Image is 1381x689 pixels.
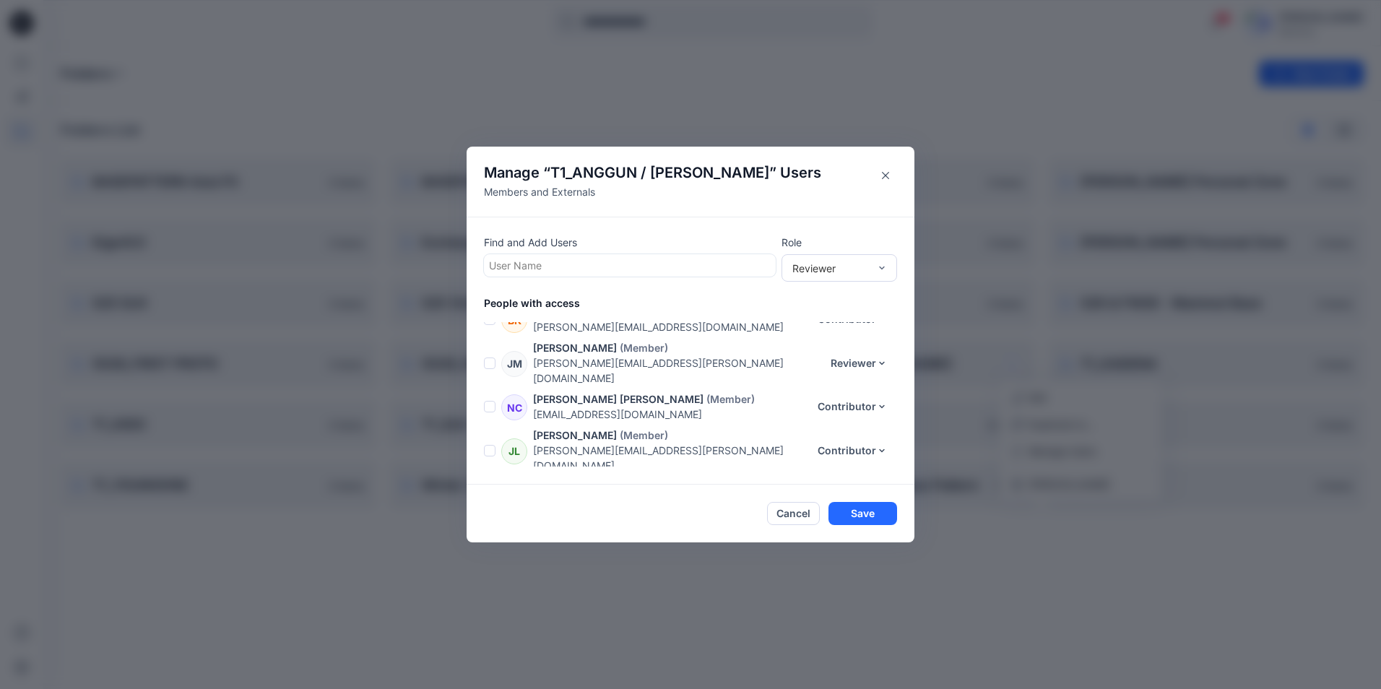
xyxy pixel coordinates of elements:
p: Find and Add Users [484,235,776,250]
p: (Member) [706,391,755,407]
button: Contributor [808,439,897,462]
p: (Member) [620,340,668,355]
p: People with access [484,295,914,311]
div: JM [501,351,527,377]
div: NC [501,394,527,420]
button: Contributor [808,395,897,418]
p: (Member) [620,428,668,443]
p: [PERSON_NAME] [533,428,617,443]
div: Reviewer [792,261,869,276]
p: [PERSON_NAME][EMAIL_ADDRESS][PERSON_NAME][DOMAIN_NAME] [533,355,821,386]
p: [PERSON_NAME][EMAIL_ADDRESS][DOMAIN_NAME] [533,319,808,334]
p: Members and Externals [484,184,821,199]
p: [PERSON_NAME] [PERSON_NAME] [533,391,704,407]
p: [PERSON_NAME] [533,340,617,355]
button: Close [874,164,897,187]
div: JL [501,438,527,464]
p: [EMAIL_ADDRESS][DOMAIN_NAME] [533,407,808,422]
button: Reviewer [821,352,897,375]
button: Cancel [767,502,820,525]
p: [PERSON_NAME][EMAIL_ADDRESS][PERSON_NAME][DOMAIN_NAME] [533,443,808,473]
span: T1_ANGGUN / [PERSON_NAME] [550,164,769,181]
p: Role [782,235,897,250]
h4: Manage “ ” Users [484,164,821,181]
button: Save [828,502,897,525]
